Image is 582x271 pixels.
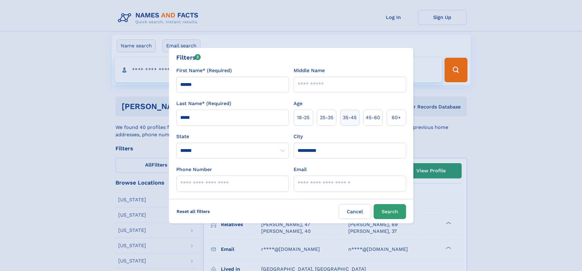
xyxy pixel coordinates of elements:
span: 18‑25 [297,114,309,121]
label: Cancel [339,204,371,219]
label: Reset all filters [173,204,214,219]
label: City [294,133,303,140]
button: Search [374,204,406,219]
span: 60+ [392,114,401,121]
label: State [176,133,289,140]
div: Filters [176,53,201,62]
label: Phone Number [176,166,212,173]
label: Last Name* (Required) [176,100,231,107]
span: 45‑60 [366,114,380,121]
span: 35‑45 [343,114,357,121]
label: Age [294,100,302,107]
label: First Name* (Required) [176,67,232,74]
span: 25‑35 [320,114,333,121]
label: Email [294,166,307,173]
label: Middle Name [294,67,325,74]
